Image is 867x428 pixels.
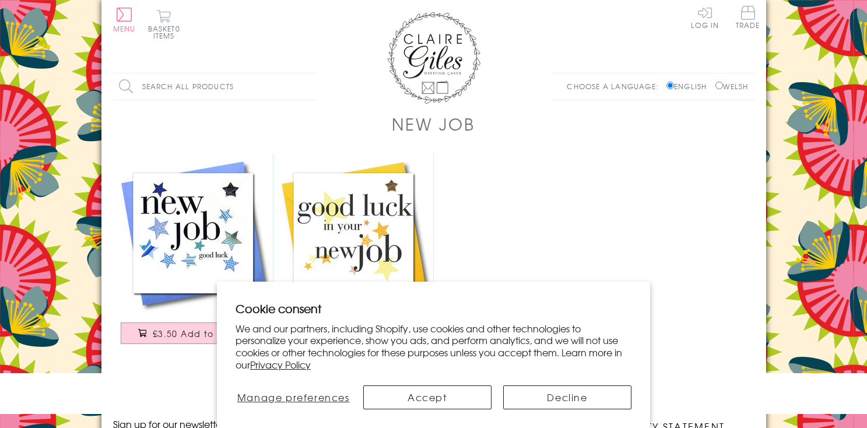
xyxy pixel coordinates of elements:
a: New Job Card, Good Luck, Embellished with a padded star £3.50 Add to Basket [273,153,434,356]
img: Claire Giles Greetings Cards [387,12,480,104]
button: Menu [113,8,136,32]
span: 0 items [153,23,180,41]
button: Decline [503,385,631,409]
label: Welsh [715,81,749,92]
span: Menu [113,23,136,34]
h2: Cookie consent [236,300,632,317]
input: Welsh [715,82,723,89]
p: We and our partners, including Shopify, use cookies and other technologies to personalize your ex... [236,322,632,371]
input: Search [306,73,317,100]
button: Basket0 items [148,9,180,39]
img: New Job Card, Good Luck, Embellished with a padded star [273,153,434,314]
a: New Job Card, Blue Stars, Good Luck, padded star embellished £3.50 Add to Basket [113,153,273,356]
span: Manage preferences [237,390,350,404]
span: £3.50 Add to Basket [153,328,248,339]
a: Trade [736,6,760,31]
input: English [666,82,674,89]
label: English [666,81,712,92]
input: Search all products [113,73,317,100]
h1: New Job [392,112,475,136]
a: Log In [691,6,719,29]
button: £3.50 Add to Basket [121,322,265,344]
p: Choose a language: [567,81,664,92]
a: Privacy Policy [250,357,311,371]
button: Accept [363,385,492,409]
img: New Job Card, Blue Stars, Good Luck, padded star embellished [113,153,273,314]
span: Trade [736,6,760,29]
button: Manage preferences [236,385,352,409]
